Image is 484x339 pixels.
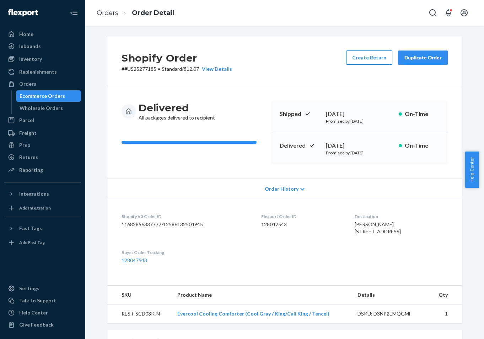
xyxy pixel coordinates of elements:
div: [DATE] [326,142,393,150]
div: Parcel [19,117,34,124]
a: Reporting [4,164,81,176]
div: Orders [19,80,36,88]
div: Duplicate Order [404,54,442,61]
button: Open account menu [457,6,471,20]
button: Create Return [346,51,392,65]
div: Add Integration [19,205,51,211]
button: Help Center [465,152,479,188]
dd: 11682856337777-12586132504945 [122,221,250,228]
dt: Shopify V3 Order ID [122,213,250,219]
div: Inventory [19,55,42,63]
a: Prep [4,139,81,151]
a: Inbounds [4,41,81,52]
th: Qty [430,286,462,304]
h2: Shopify Order [122,51,232,65]
a: Talk to Support [4,295,81,306]
div: Ecommerce Orders [20,92,65,100]
button: Fast Tags [4,223,81,234]
th: Product Name [172,286,352,304]
a: Parcel [4,115,81,126]
p: # #US25277185 / $12.07 [122,65,232,73]
th: Details [352,286,430,304]
div: Wholesale Orders [20,105,63,112]
div: Replenishments [19,68,57,75]
p: Promised by [DATE] [326,150,393,156]
p: Promised by [DATE] [326,118,393,124]
div: Help Center [19,309,48,316]
a: Evercool Cooling Comforter (Cool Gray / King/Cali King / Tencel) [177,311,329,317]
dt: Flexport Order ID [261,213,343,219]
a: 128047543 [122,257,147,263]
dt: Destination [355,213,448,219]
a: Ecommerce Orders [16,90,81,102]
div: Integrations [19,190,49,197]
a: Orders [97,9,118,17]
button: Give Feedback [4,319,81,330]
th: SKU [107,286,172,304]
button: View Details [199,65,232,73]
a: Order Detail [132,9,174,17]
div: Home [19,31,33,38]
td: 1 [430,304,462,323]
div: Freight [19,129,37,137]
a: Orders [4,78,81,90]
button: Open notifications [441,6,456,20]
a: Settings [4,283,81,294]
h3: Delivered [139,101,215,114]
div: [DATE] [326,110,393,118]
p: On-Time [405,110,439,118]
dd: 128047543 [261,221,343,228]
div: Reporting [19,166,43,174]
ol: breadcrumbs [91,2,180,23]
a: Add Integration [4,202,81,214]
button: Duplicate Order [398,51,448,65]
div: Settings [19,285,39,292]
div: DSKU: D3NP2EMQGMF [357,310,424,317]
span: Order History [265,185,299,192]
span: • [158,66,160,72]
a: Replenishments [4,66,81,78]
a: Wholesale Orders [16,102,81,114]
div: Give Feedback [19,321,54,328]
button: Integrations [4,188,81,200]
span: Standard [162,66,182,72]
button: Open Search Box [426,6,440,20]
img: Flexport logo [8,9,38,16]
a: Help Center [4,307,81,318]
span: [PERSON_NAME] [STREET_ADDRESS] [355,221,401,234]
div: All packages delivered to recipient [139,101,215,121]
p: Shipped [280,110,320,118]
a: Inventory [4,53,81,65]
div: Fast Tags [19,225,42,232]
p: On-Time [405,142,439,150]
div: Inbounds [19,43,41,50]
p: Delivered [280,142,320,150]
a: Freight [4,127,81,139]
div: Prep [19,142,30,149]
td: REST-SCD03K-N [107,304,172,323]
a: Add Fast Tag [4,237,81,248]
a: Home [4,28,81,40]
a: Returns [4,152,81,163]
div: Add Fast Tag [19,239,45,245]
dt: Buyer Order Tracking [122,249,250,255]
div: Talk to Support [19,297,56,304]
div: Returns [19,154,38,161]
button: Close Navigation [67,6,81,20]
